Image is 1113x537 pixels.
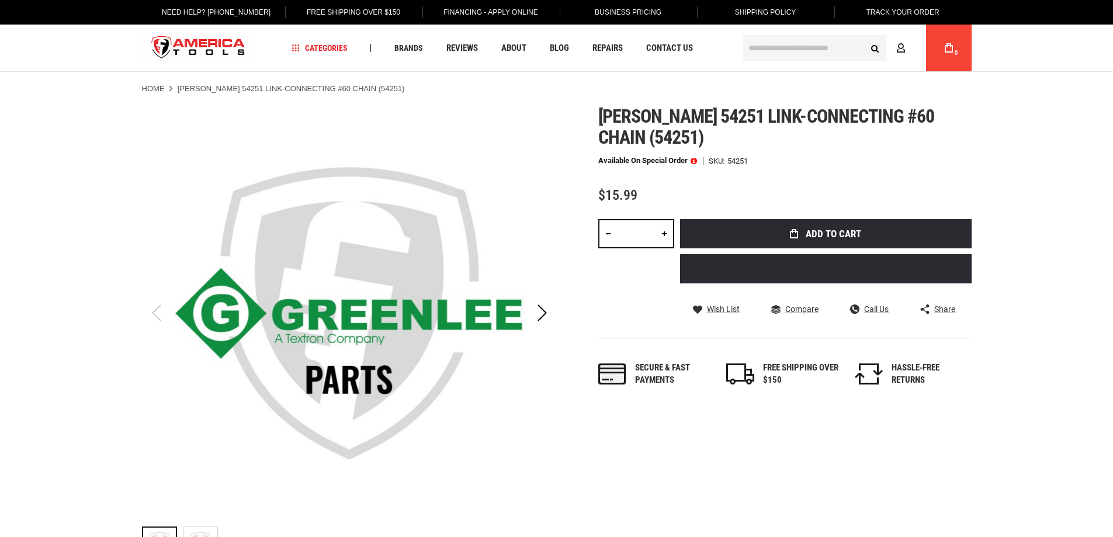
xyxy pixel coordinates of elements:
[707,305,740,313] span: Wish List
[441,40,483,56] a: Reviews
[864,37,886,59] button: Search
[763,362,839,387] div: FREE SHIPPING OVER $150
[727,157,748,165] div: 54251
[726,363,754,384] img: shipping
[735,8,796,16] span: Shipping Policy
[550,44,569,53] span: Blog
[806,229,861,239] span: Add to Cart
[680,219,972,248] button: Add to Cart
[785,305,819,313] span: Compare
[142,106,557,521] img: Greenlee 54251 LINK-CONNECTING #60 CHAIN (54251)
[598,105,935,148] span: [PERSON_NAME] 54251 link-connecting #60 chain (54251)
[709,157,727,165] strong: SKU
[892,362,968,387] div: HASSLE-FREE RETURNS
[528,106,557,521] div: Next
[641,40,698,56] a: Contact Us
[501,44,526,53] span: About
[142,26,255,70] a: store logo
[592,44,623,53] span: Repairs
[394,44,423,52] span: Brands
[286,40,353,56] a: Categories
[142,26,255,70] img: America Tools
[934,305,955,313] span: Share
[178,84,405,93] strong: [PERSON_NAME] 54251 LINK-CONNECTING #60 CHAIN (54251)
[598,187,637,203] span: $15.99
[389,40,428,56] a: Brands
[496,40,532,56] a: About
[850,304,889,314] a: Call Us
[598,363,626,384] img: payments
[938,25,960,71] a: 0
[635,362,711,387] div: Secure & fast payments
[855,363,883,384] img: returns
[292,44,348,52] span: Categories
[545,40,574,56] a: Blog
[598,157,697,165] p: Available on Special Order
[864,305,889,313] span: Call Us
[446,44,478,53] span: Reviews
[587,40,628,56] a: Repairs
[646,44,693,53] span: Contact Us
[693,304,740,314] a: Wish List
[142,84,165,94] a: Home
[771,304,819,314] a: Compare
[955,50,958,56] span: 0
